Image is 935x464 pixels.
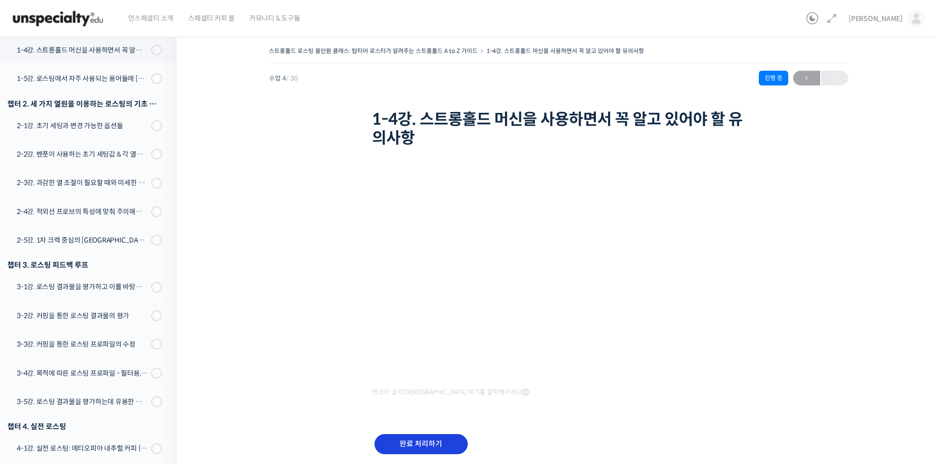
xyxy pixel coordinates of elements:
[286,74,298,82] span: / 30
[17,339,148,350] div: 3-3강. 커핑을 통한 로스팅 프로파일의 수정
[17,281,148,292] div: 3-1강. 로스팅 결과물을 평가하고 이를 바탕으로 프로파일을 설계하는 방법
[17,443,148,454] div: 4-1강. 실전 로스팅: 에티오피아 내추럴 커피 (당분이 많이 포함되어 있고 색이 고르지 않은 경우)
[372,110,745,148] h1: 1-4강. 스트롱홀드 머신을 사용하면서 꼭 알고 있어야 할 유의사항
[17,396,148,407] div: 3-5강. 로스팅 결과물을 평가하는데 유용한 팁들 - 연수를 활용한 커핑, 커핑용 분쇄도 찾기, 로스트 레벨에 따른 QC 등
[90,327,102,334] span: 대화
[269,47,478,55] a: 스트롱홀드 로스팅 올인원 클래스: 탑티어 로스터가 알려주는 스트롱홀드 A to Z 가이드
[793,71,820,85] a: ←이전
[127,311,188,336] a: 설정
[3,311,65,336] a: 홈
[17,310,148,321] div: 3-2강. 커핑을 통한 로스팅 결과물의 평가
[372,388,529,396] span: 영상이 끊기[DEMOGRAPHIC_DATA] 여기를 클릭해주세요
[7,420,162,433] div: 챕터 4. 실전 로스팅
[17,73,148,84] div: 1-5강. 로스팅에서 자주 사용되는 용어들에 [DATE] 이해
[849,14,903,23] span: [PERSON_NAME]
[17,368,148,379] div: 3-4강. 목적에 따른 로스팅 프로파일 - 필터용, 에스프레소용
[7,97,162,110] div: 챕터 2. 세 가지 열원을 이용하는 로스팅의 기초 설계
[152,326,163,334] span: 설정
[759,71,788,85] div: 진행 중
[17,206,148,217] div: 2-4강. 적외선 프로브의 특성에 맞춰 주의해야 할 점들
[65,311,127,336] a: 대화
[31,326,37,334] span: 홈
[374,434,468,454] input: 완료 처리하기
[17,235,148,246] div: 2-5강. 1차 크랙 중심의 [GEOGRAPHIC_DATA]에 관하여
[7,258,162,272] div: 챕터 3. 로스팅 피드백 루프
[793,72,820,85] span: ←
[17,149,148,160] div: 2-2강. 벤풋이 사용하는 초기 세팅값 & 각 열원이 하는 역할
[17,177,148,188] div: 2-3강. 과감한 열 조절이 필요할 때와 미세한 열 조절이 필요할 때
[17,120,148,131] div: 2-1강. 초기 세팅과 변경 가능한 옵션들
[269,75,298,82] span: 수업 4
[17,45,148,55] div: 1-4강. 스트롱홀드 머신을 사용하면서 꼭 알고 있어야 할 유의사항
[486,47,644,55] a: 1-4강. 스트롱홀드 머신을 사용하면서 꼭 알고 있어야 할 유의사항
